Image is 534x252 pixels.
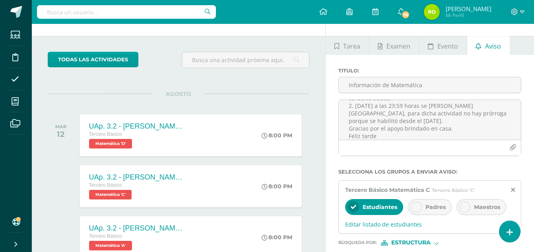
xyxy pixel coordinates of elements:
div: 8:00 PM [262,132,292,139]
label: Titulo : [338,68,521,74]
span: AGOSTO [153,90,204,98]
input: Titulo [339,77,521,93]
span: Evento [437,37,458,56]
a: Aviso [467,36,510,55]
div: MAR [55,124,66,129]
input: Busca un usuario... [37,5,216,19]
input: Busca una actividad próxima aquí... [182,52,309,68]
span: Matemática 'C' [89,190,132,199]
span: Estudiantes [363,203,397,211]
span: Tercero Básico 'C' [432,187,475,193]
div: 8:00 PM [262,234,292,241]
span: Tercero Básico Matemática C [345,186,430,193]
div: 12 [55,129,66,139]
span: Matemática 'A' [89,241,132,250]
span: Tercero Básico [89,131,122,137]
span: Maestros [474,203,500,211]
div: 8:00 PM [262,183,292,190]
textarea: Buenas tardes, bendiciones para usted y familia. Les informo sobre las últimas actividades en Mat... [339,100,521,140]
div: UAp. 3.2 - [PERSON_NAME][GEOGRAPHIC_DATA] [89,122,184,131]
span: Examen [386,37,410,56]
span: [PERSON_NAME] [446,5,491,13]
span: Mi Perfil [446,12,491,19]
a: Examen [369,36,419,55]
div: UAp. 3.2 - [PERSON_NAME][GEOGRAPHIC_DATA] [89,224,184,232]
span: Tercero Básico [89,182,122,188]
span: Tarea [343,37,360,56]
a: Tarea [326,36,369,55]
span: Padres [425,203,446,211]
label: Selecciona los grupos a enviar aviso : [338,169,521,175]
a: Evento [419,36,466,55]
img: c4cc1f8eb4ce2c7ab2e79f8195609c16.png [424,4,440,20]
div: [object Object] [381,240,441,246]
span: 78 [401,10,410,19]
span: Matemática 'D' [89,139,132,148]
a: todas las Actividades [48,52,138,67]
span: Estructura [391,240,431,245]
span: Tercero Básico [89,233,122,239]
span: Aviso [485,37,501,56]
div: UAp. 3.2 - [PERSON_NAME][GEOGRAPHIC_DATA] [89,173,184,182]
span: Búsqueda por : [338,240,377,245]
span: Editar listado de estudiantes [345,221,515,228]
